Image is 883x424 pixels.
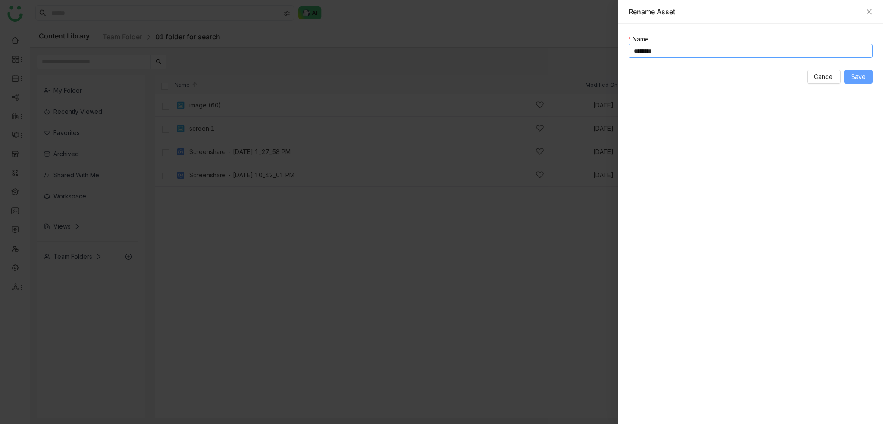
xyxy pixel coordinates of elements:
span: Cancel [814,72,834,82]
label: Name [629,35,653,44]
div: Rename Asset [629,7,861,16]
button: Save [844,70,873,84]
button: Close [866,8,873,15]
span: Save [851,72,866,82]
button: Cancel [807,70,841,84]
